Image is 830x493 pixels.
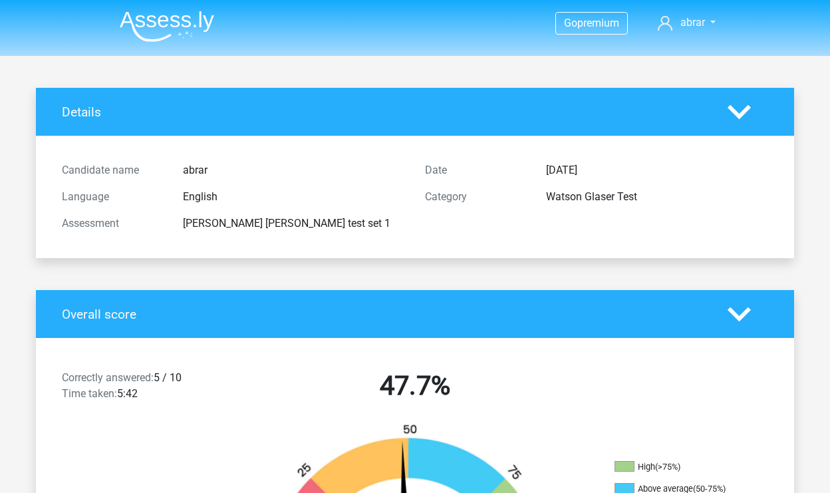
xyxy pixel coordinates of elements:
[415,162,536,178] div: Date
[62,104,708,120] h4: Details
[564,17,577,29] span: Go
[536,162,778,178] div: [DATE]
[120,11,214,42] img: Assessly
[62,371,154,384] span: Correctly answered:
[615,461,748,473] li: High
[173,162,415,178] div: abrar
[52,189,173,205] div: Language
[52,216,173,232] div: Assessment
[62,387,117,400] span: Time taken:
[536,189,778,205] div: Watson Glaser Test
[62,307,708,322] h4: Overall score
[680,16,705,29] span: abrar
[173,216,415,232] div: [PERSON_NAME] [PERSON_NAME] test set 1
[652,15,721,31] a: abrar
[415,189,536,205] div: Category
[52,162,173,178] div: Candidate name
[556,14,627,32] a: Gopremium
[52,370,233,407] div: 5 / 10 5:42
[577,17,619,29] span: premium
[173,189,415,205] div: English
[655,462,680,472] div: (>75%)
[243,370,587,402] h2: 47.7%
